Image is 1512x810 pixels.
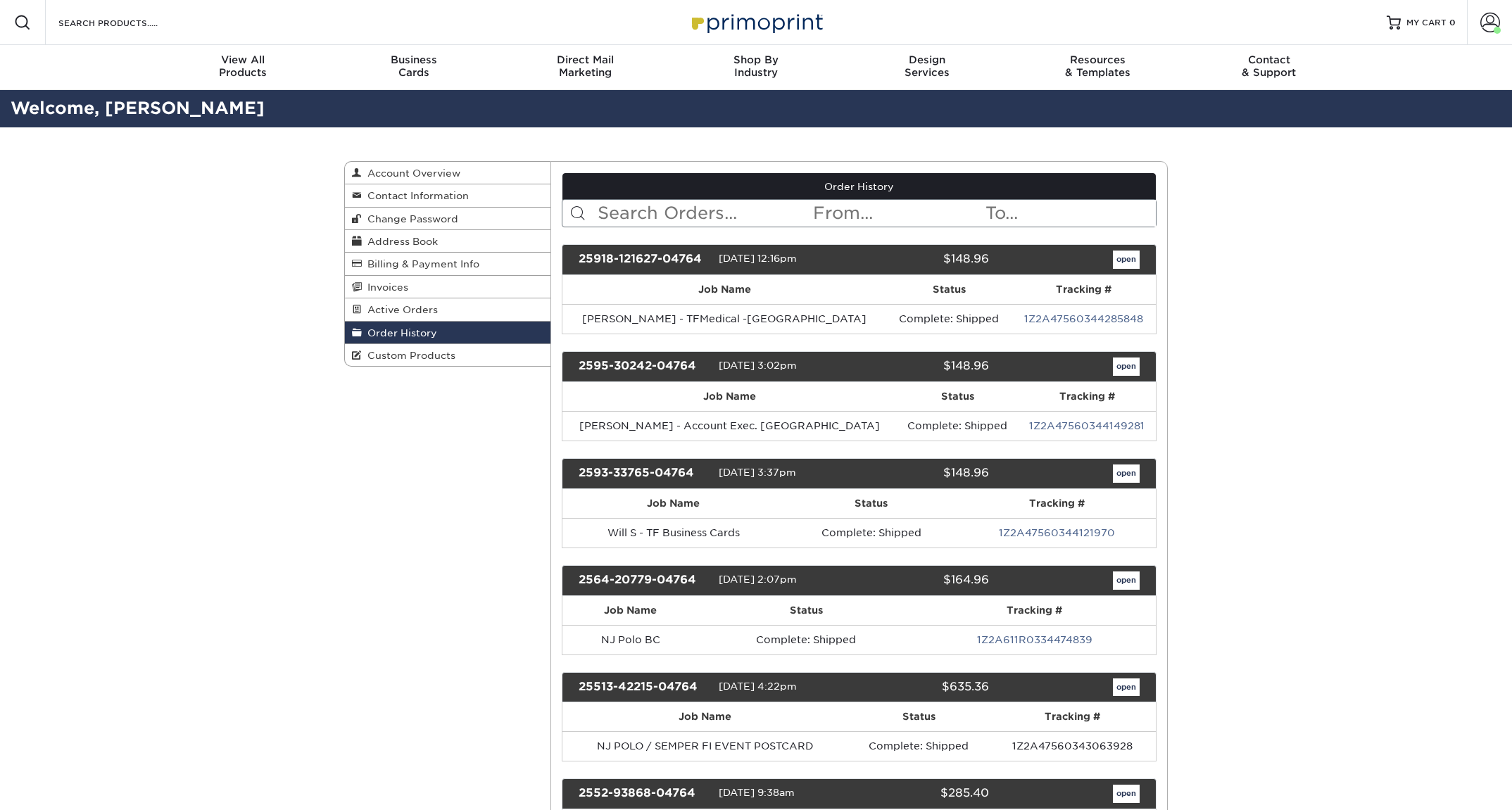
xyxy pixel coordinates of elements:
th: Tracking # [913,596,1156,625]
span: Direct Mail [500,53,671,66]
span: Contact Information [362,190,469,201]
div: 25513-42215-04764 [568,678,719,697]
input: To... [984,200,1156,227]
a: Shop ByIndustry [671,45,842,90]
td: Complete: Shipped [848,731,990,761]
div: Products [158,53,329,79]
a: open [1113,251,1140,269]
a: Address Book [345,230,550,253]
th: Job Name [562,489,785,518]
a: open [1113,357,1140,376]
span: Design [841,53,1012,66]
th: Status [848,702,990,731]
span: Order History [362,327,437,338]
td: [PERSON_NAME] - TFMedical -[GEOGRAPHIC_DATA] [562,304,887,334]
th: Job Name [562,275,887,304]
span: [DATE] 9:38am [719,787,795,799]
td: Will S - TF Business Cards [562,518,785,548]
th: Tracking # [1011,275,1156,304]
div: $148.96 [848,251,999,269]
span: [DATE] 4:22pm [719,681,797,692]
span: [DATE] 2:07pm [719,574,797,585]
a: Direct MailMarketing [500,45,671,90]
a: open [1113,785,1140,803]
a: Change Password [345,208,550,230]
a: Resources& Templates [1012,45,1183,90]
span: Contact [1183,53,1354,66]
span: Address Book [362,236,438,247]
span: Active Orders [362,304,438,315]
a: Contact Information [345,184,550,207]
span: Account Overview [362,167,460,179]
th: Job Name [562,702,848,731]
span: [DATE] 3:02pm [719,360,797,371]
a: Custom Products [345,344,550,366]
input: Search Orders... [596,200,812,227]
div: $164.96 [848,571,999,590]
td: NJ Polo BC [562,625,700,654]
th: Job Name [562,382,897,411]
th: Tracking # [1018,382,1156,411]
th: Tracking # [958,489,1156,518]
th: Status [897,382,1018,411]
span: [DATE] 3:37pm [719,467,796,478]
a: View AllProducts [158,45,329,90]
a: Active Orders [345,298,550,321]
span: Invoices [362,281,408,293]
span: View All [158,53,329,66]
div: & Support [1183,53,1354,79]
div: $148.96 [848,357,999,376]
td: Complete: Shipped [785,518,958,548]
div: 2564-20779-04764 [568,571,719,590]
span: Change Password [362,213,458,224]
span: Resources [1012,53,1183,66]
a: Order History [562,173,1157,200]
a: 1Z2A47560344285848 [1024,313,1143,324]
span: Custom Products [362,350,455,361]
span: Business [329,53,500,66]
td: [PERSON_NAME] - Account Exec. [GEOGRAPHIC_DATA] [562,411,897,441]
div: $148.96 [848,464,999,483]
div: Marketing [500,53,671,79]
a: Billing & Payment Info [345,253,550,275]
span: [DATE] 12:16pm [719,253,797,264]
td: Complete: Shipped [887,304,1011,334]
th: Status [785,489,958,518]
th: Job Name [562,596,700,625]
a: 1Z2A611R0334474839 [977,634,1092,645]
a: open [1113,571,1140,590]
td: 1Z2A47560343063928 [989,731,1156,761]
th: Tracking # [989,702,1156,731]
span: MY CART [1406,17,1447,29]
td: NJ POLO / SEMPER FI EVENT POSTCARD [562,731,848,761]
div: 2593-33765-04764 [568,464,719,483]
a: DesignServices [841,45,1012,90]
div: Industry [671,53,842,79]
div: $635.36 [848,678,999,697]
div: Cards [329,53,500,79]
a: open [1113,678,1140,697]
span: Shop By [671,53,842,66]
a: open [1113,464,1140,483]
th: Status [699,596,913,625]
span: Billing & Payment Info [362,258,479,270]
div: Services [841,53,1012,79]
input: SEARCH PRODUCTS..... [57,14,194,31]
div: $285.40 [848,785,999,803]
div: 2552-93868-04764 [568,785,719,803]
a: Order History [345,322,550,344]
input: From... [812,200,983,227]
td: Complete: Shipped [897,411,1018,441]
div: 25918-121627-04764 [568,251,719,269]
a: Invoices [345,276,550,298]
th: Status [887,275,1011,304]
a: BusinessCards [329,45,500,90]
span: 0 [1449,18,1456,27]
td: Complete: Shipped [699,625,913,654]
a: Contact& Support [1183,45,1354,90]
a: Account Overview [345,162,550,184]
img: Primoprint [686,7,826,37]
div: 2595-30242-04764 [568,357,719,376]
a: 1Z2A47560344121970 [999,527,1115,538]
a: 1Z2A47560344149281 [1029,420,1145,431]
